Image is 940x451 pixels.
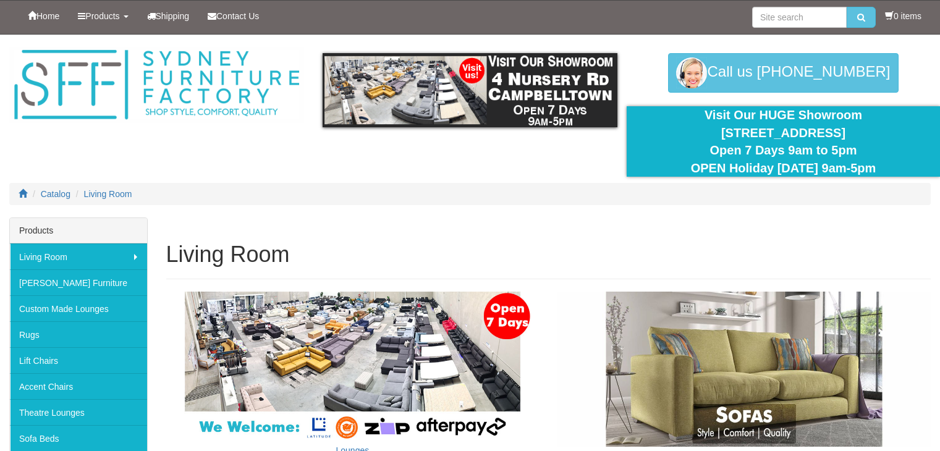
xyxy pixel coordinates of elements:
a: Home [19,1,69,32]
a: Lift Chairs [10,347,147,373]
a: Products [69,1,137,32]
a: Custom Made Lounges [10,295,147,321]
img: Lounges [166,292,540,440]
input: Site search [752,7,847,28]
li: 0 items [885,10,921,22]
span: Contact Us [216,11,259,21]
a: Shipping [138,1,199,32]
a: Contact Us [198,1,268,32]
a: Rugs [10,321,147,347]
span: Home [36,11,59,21]
span: Products [85,11,119,21]
a: Sofa Beds [10,425,147,451]
a: Accent Chairs [10,373,147,399]
div: Products [10,218,147,243]
a: Living Room [10,243,147,269]
a: Living Room [84,189,132,199]
a: Theatre Lounges [10,399,147,425]
h1: Living Room [166,242,931,267]
img: showroom.gif [323,53,617,127]
a: [PERSON_NAME] Furniture [10,269,147,295]
a: Catalog [41,189,70,199]
span: Shipping [156,11,190,21]
img: Sydney Furniture Factory [9,47,304,123]
img: Sofas [557,292,931,447]
div: Visit Our HUGE Showroom [STREET_ADDRESS] Open 7 Days 9am to 5pm OPEN Holiday [DATE] 9am-5pm [636,106,931,177]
